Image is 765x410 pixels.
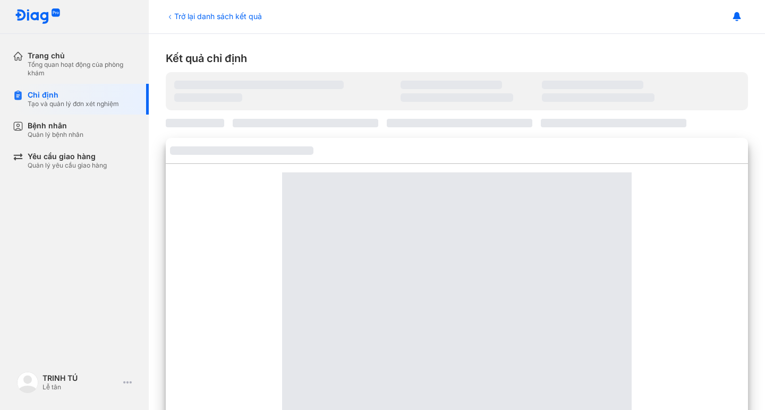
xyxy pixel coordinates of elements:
div: Quản lý bệnh nhân [28,130,83,139]
div: TRINH TÚ [42,373,119,383]
div: Quản lý yêu cầu giao hàng [28,161,107,170]
div: Trở lại danh sách kết quả [166,11,262,22]
div: Bệnh nhân [28,121,83,130]
div: Kết quả chỉ định [166,51,748,66]
div: Lễ tân [42,383,119,391]
div: Tổng quan hoạt động của phòng khám [28,60,136,77]
div: Trang chủ [28,51,136,60]
img: logo [17,372,38,393]
img: logo [15,8,61,25]
div: Yêu cầu giao hàng [28,152,107,161]
div: Tạo và quản lý đơn xét nghiệm [28,100,119,108]
div: Chỉ định [28,90,119,100]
